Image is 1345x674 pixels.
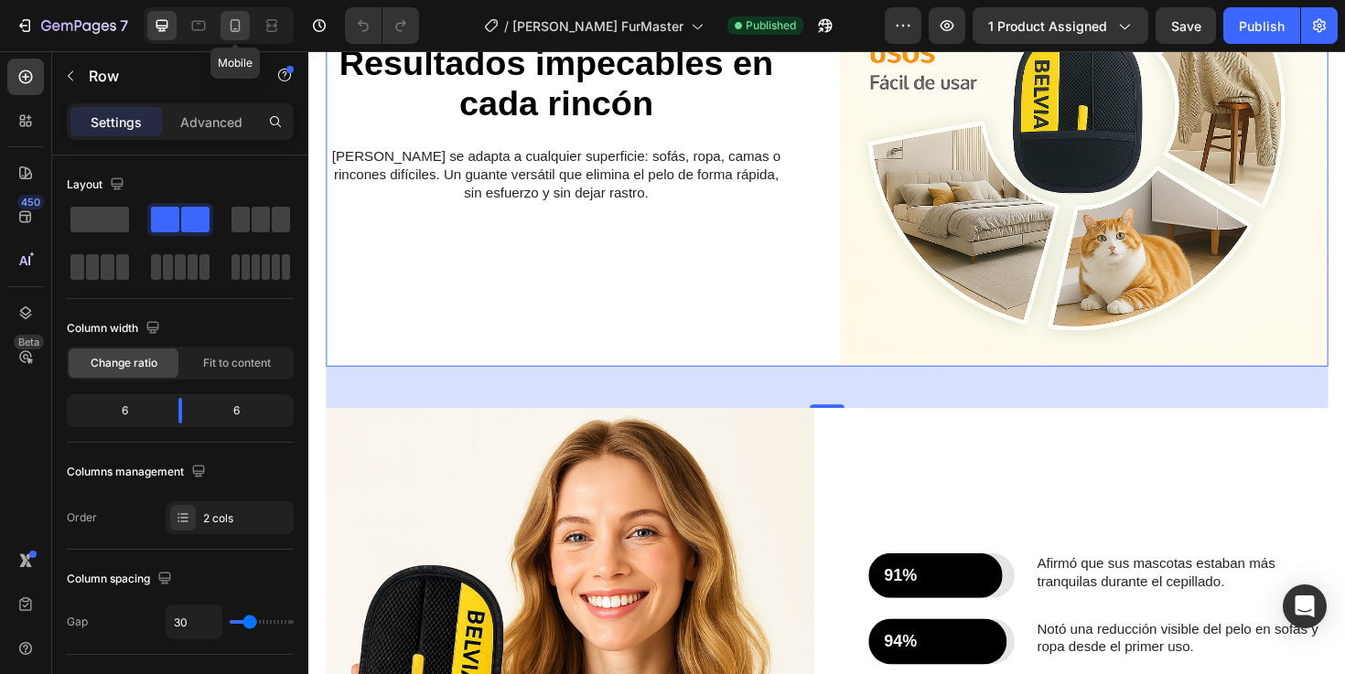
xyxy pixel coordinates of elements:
button: Save [1156,7,1216,44]
span: / [504,16,509,36]
div: 6 [70,398,164,423]
div: Open Intercom Messenger [1283,584,1327,628]
div: 450 [17,195,44,209]
span: [PERSON_NAME] FurMaster [512,16,683,36]
p: Settings [91,112,142,132]
p: 91% [609,544,718,567]
span: 1 product assigned [988,16,1107,36]
div: 2 cols [203,510,289,527]
p: 7 [120,15,128,37]
p: Row [89,65,244,87]
div: Column width [67,316,164,341]
p: 94% [609,614,723,637]
span: Fit to content [203,355,271,371]
div: Undo/Redo [345,7,419,44]
div: Layout [67,173,128,198]
p: Advanced [180,112,242,132]
div: 6 [197,398,290,423]
input: Auto [167,605,221,638]
button: Publish [1223,7,1300,44]
button: 1 product assigned [973,7,1148,44]
div: Beta [14,335,44,349]
button: 7 [7,7,136,44]
p: Notó una reducción visible del pelo en sofás y ropa desde el primer uso. [771,603,1078,641]
span: Published [746,17,796,34]
p: [PERSON_NAME] se adapta a cualquier superficie: sofás, ropa, camas o rincones difíciles. Un guant... [20,102,504,159]
div: Publish [1239,16,1285,36]
p: Afirmó que sus mascotas estaban más tranquilas durante el cepillado. [771,533,1078,572]
div: Column spacing [67,567,176,592]
span: Save [1171,18,1201,34]
iframe: Design area [308,51,1345,674]
div: Gap [67,614,88,630]
div: Order [67,509,97,526]
div: Columns management [67,460,210,485]
span: Change ratio [91,355,157,371]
